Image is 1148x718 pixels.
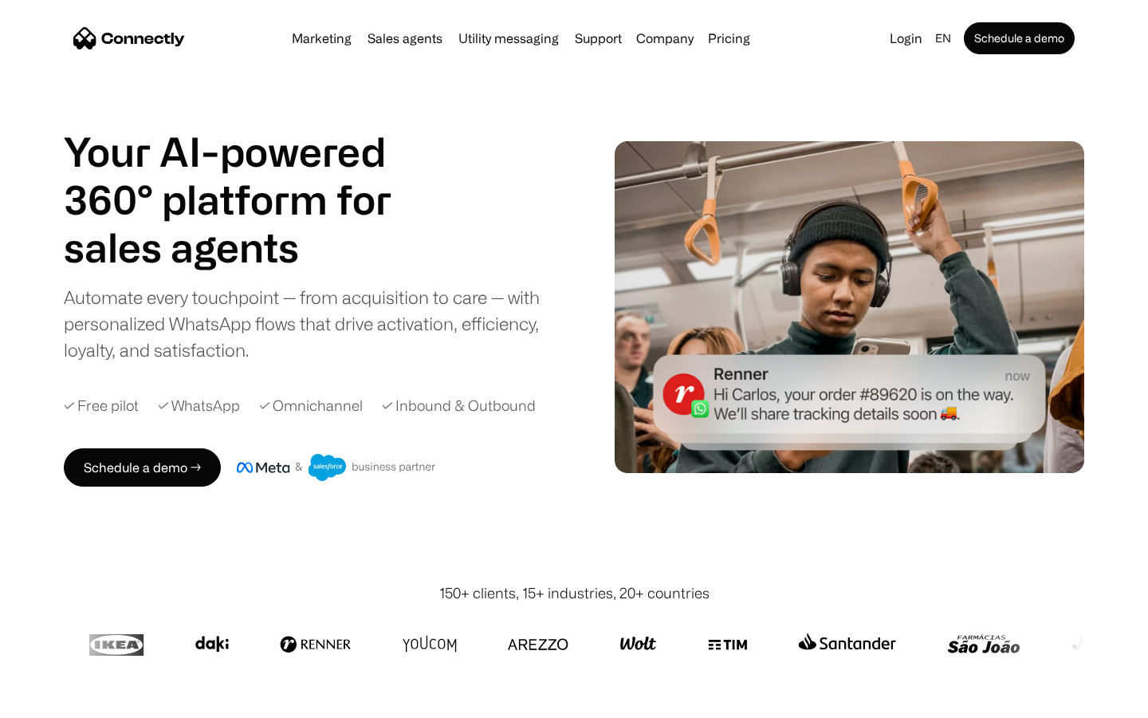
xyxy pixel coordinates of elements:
[568,32,628,45] a: Support
[32,690,96,712] ul: Language list
[16,688,96,712] aside: Language selected: English
[285,32,358,45] a: Marketing
[964,22,1075,54] a: Schedule a demo
[158,395,240,416] div: ✓ WhatsApp
[64,448,221,487] a: Schedule a demo →
[382,395,536,416] div: ✓ Inbound & Outbound
[64,284,566,363] div: Automate every touchpoint — from acquisition to care — with personalized WhatsApp flows that driv...
[64,395,139,416] div: ✓ Free pilot
[439,582,710,604] div: 150+ clients, 15+ industries, 20+ countries
[64,128,431,223] h1: Your AI-powered 360° platform for
[64,223,431,271] h1: sales agents
[636,27,694,49] div: Company
[259,395,363,416] div: ✓ Omnichannel
[883,27,929,49] a: Login
[361,32,449,45] a: Sales agents
[452,32,565,45] a: Utility messaging
[702,32,757,45] a: Pricing
[935,27,951,49] div: en
[237,454,436,481] img: Meta and Salesforce business partner badge.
